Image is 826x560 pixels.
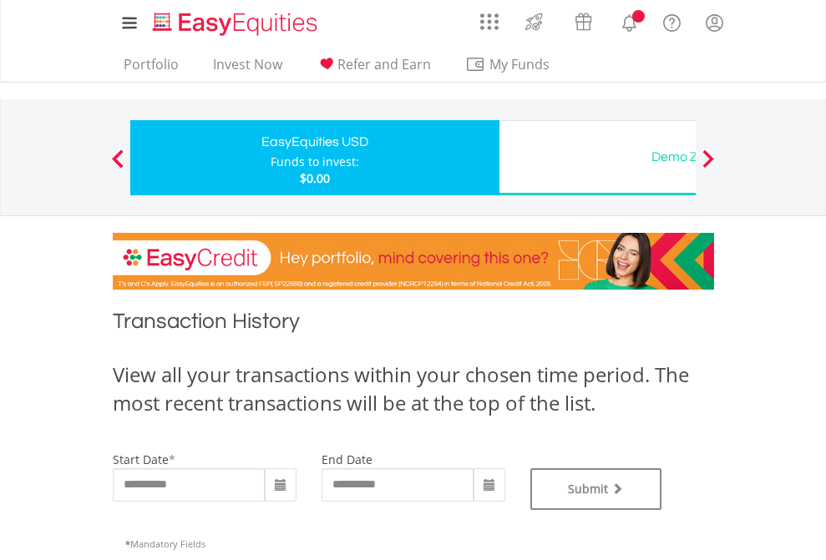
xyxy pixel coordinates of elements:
span: $0.00 [300,170,330,186]
button: Next [692,158,725,174]
span: My Funds [465,53,575,75]
span: Refer and Earn [337,55,431,73]
img: vouchers-v2.svg [570,8,597,35]
button: Submit [530,468,662,510]
a: Portfolio [117,56,185,82]
img: EasyCredit Promotion Banner [113,233,714,290]
img: grid-menu-icon.svg [480,13,499,31]
div: Funds to invest: [271,154,359,170]
a: Vouchers [559,4,608,35]
a: Invest Now [206,56,289,82]
label: end date [322,452,372,467]
a: Home page [146,4,324,38]
a: AppsGrid [469,4,509,31]
a: My Profile [693,4,736,41]
a: Notifications [608,4,651,38]
a: FAQ's and Support [651,4,693,38]
img: thrive-v2.svg [520,8,548,35]
a: Refer and Earn [310,56,438,82]
div: View all your transactions within your chosen time period. The most recent transactions will be a... [113,361,714,418]
img: EasyEquities_Logo.png [149,10,324,38]
div: EasyEquities USD [140,130,489,154]
label: start date [113,452,169,467]
h1: Transaction History [113,306,714,344]
span: Mandatory Fields [125,537,205,550]
button: Previous [101,158,134,174]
